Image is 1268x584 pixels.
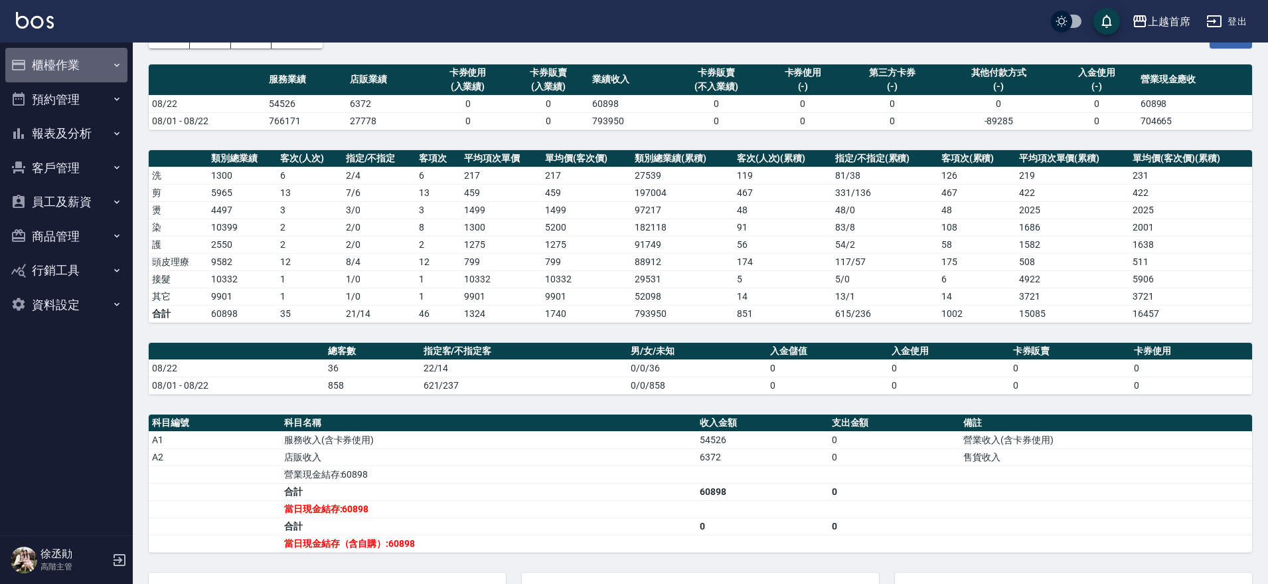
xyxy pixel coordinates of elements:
td: 1 [277,288,343,305]
th: 卡券販賣 [1010,343,1131,360]
div: 上越首席 [1148,13,1190,30]
td: 766171 [266,112,347,130]
td: 6372 [696,448,829,466]
td: 1686 [1016,219,1130,236]
td: 合計 [281,518,696,535]
td: 14 [734,288,832,305]
td: 459 [461,184,542,201]
td: 12 [416,253,461,270]
th: 備註 [960,415,1252,432]
th: 男/女/未知 [627,343,767,360]
td: 182118 [631,219,733,236]
th: 客項次 [416,150,461,167]
div: (入業績) [431,80,505,94]
td: 27778 [347,112,428,130]
div: (-) [945,80,1053,94]
td: 1499 [542,201,631,219]
th: 入金使用 [888,343,1010,360]
td: 3 [277,201,343,219]
th: 支出金額 [829,415,961,432]
th: 總客數 [325,343,420,360]
td: 48 [938,201,1016,219]
td: 0 [843,112,941,130]
table: a dense table [149,415,1252,553]
table: a dense table [149,343,1252,395]
td: 60898 [208,305,277,322]
td: 621/237 [420,377,628,394]
td: 2 [416,236,461,253]
td: 0 [1056,95,1137,112]
td: 58 [938,236,1016,253]
td: 1582 [1016,236,1130,253]
td: 0 [888,359,1010,377]
td: 16457 [1129,305,1252,322]
div: 其他付款方式 [945,66,1053,80]
td: 08/22 [149,95,266,112]
td: 0 [829,431,961,448]
td: 1740 [542,305,631,322]
td: 1 [277,270,343,288]
p: 高階主管 [40,561,108,573]
td: 511 [1129,253,1252,270]
th: 客次(人次) [277,150,343,167]
td: 0 [1131,377,1252,394]
td: 119 [734,167,832,184]
td: 14 [938,288,1016,305]
td: 60898 [696,483,829,500]
td: 10399 [208,219,277,236]
td: 615/236 [832,305,938,322]
td: 0 [670,112,763,130]
td: 851 [734,305,832,322]
td: 52098 [631,288,733,305]
th: 店販業績 [347,64,428,96]
td: 0 [670,95,763,112]
td: 13 / 1 [832,288,938,305]
h5: 徐丞勛 [40,547,108,561]
th: 指定/不指定(累積) [832,150,938,167]
td: 0 [508,95,589,112]
td: 858 [325,377,420,394]
td: 21/14 [343,305,416,322]
td: A2 [149,448,281,466]
td: 13 [277,184,343,201]
th: 科目編號 [149,415,281,432]
div: 卡券販賣 [511,66,586,80]
td: 36 [325,359,420,377]
th: 營業現金應收 [1137,64,1252,96]
td: 1275 [461,236,542,253]
td: 2 / 0 [343,219,416,236]
td: 6 [938,270,1016,288]
div: (入業績) [511,80,586,94]
td: 1324 [461,305,542,322]
td: 1499 [461,201,542,219]
td: 48 / 0 [832,201,938,219]
td: 459 [542,184,631,201]
button: 上越首席 [1127,8,1196,35]
td: 0 [767,377,888,394]
td: 0 [428,112,509,130]
td: 0/0/36 [627,359,767,377]
td: 2550 [208,236,277,253]
td: 營業收入(含卡券使用) [960,431,1252,448]
td: 3721 [1129,288,1252,305]
td: 91 [734,219,832,236]
div: (-) [846,80,937,94]
td: 染 [149,219,208,236]
td: 5 [734,270,832,288]
th: 科目名稱 [281,415,696,432]
th: 平均項次單價 [461,150,542,167]
td: 117 / 57 [832,253,938,270]
td: 0 [763,112,844,130]
td: 1275 [542,236,631,253]
th: 業績收入 [589,64,670,96]
td: 1002 [938,305,1016,322]
div: 第三方卡券 [846,66,937,80]
th: 指定客/不指定客 [420,343,628,360]
button: 行銷工具 [5,253,127,288]
td: 剪 [149,184,208,201]
td: 9582 [208,253,277,270]
td: 12 [277,253,343,270]
td: 1 / 0 [343,270,416,288]
div: 卡券使用 [431,66,505,80]
td: 2 / 0 [343,236,416,253]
